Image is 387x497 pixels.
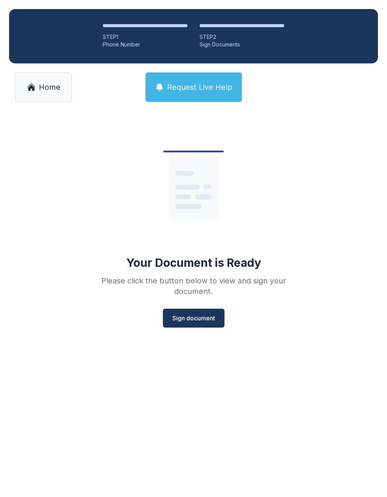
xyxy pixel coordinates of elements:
[39,82,60,92] span: Home
[103,33,187,41] div: STEP 1
[126,256,261,269] div: Your Document is Ready
[172,314,215,323] span: Sign document
[200,33,284,41] div: STEP 2
[200,41,284,48] div: Sign Documents
[167,82,232,92] span: Request Live Help
[85,275,302,297] div: Please click the button below to view and sign your document.
[103,41,187,48] div: Phone Number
